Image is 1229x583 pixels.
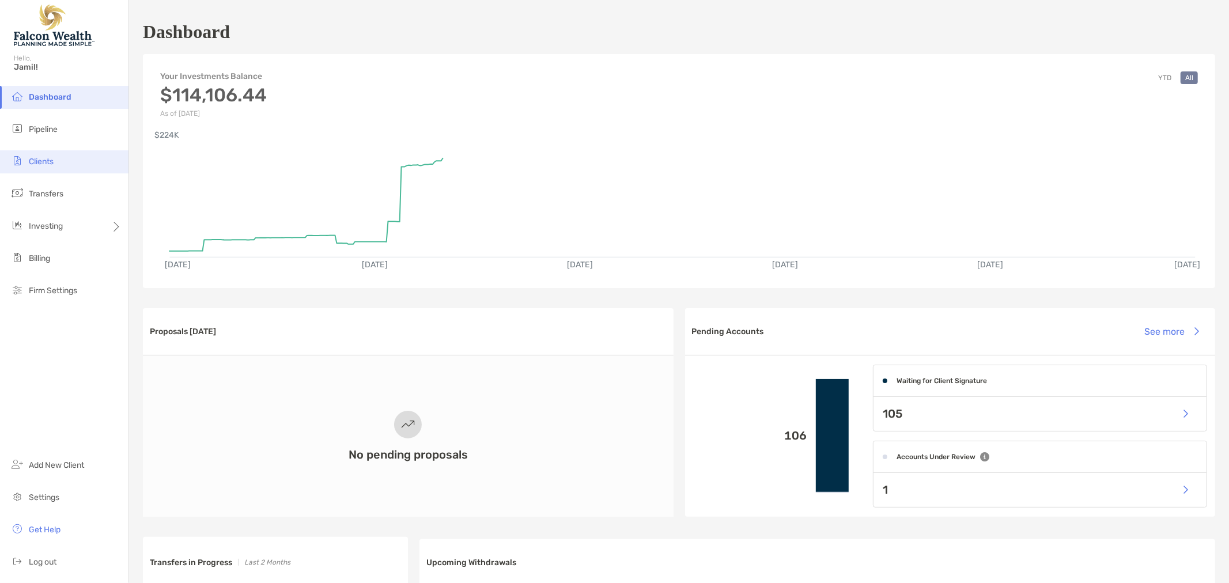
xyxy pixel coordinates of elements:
[10,522,24,536] img: get-help icon
[160,71,267,81] h4: Your Investments Balance
[29,253,50,263] span: Billing
[29,157,54,166] span: Clients
[897,377,987,385] h4: Waiting for Client Signature
[1154,71,1176,84] button: YTD
[150,558,232,567] h3: Transfers in Progress
[29,124,58,134] span: Pipeline
[14,62,122,72] span: Jamil!
[883,483,888,497] p: 1
[10,154,24,168] img: clients icon
[10,122,24,135] img: pipeline icon
[244,555,290,570] p: Last 2 Months
[29,286,77,296] span: Firm Settings
[14,5,94,46] img: Falcon Wealth Planning Logo
[692,327,764,336] h3: Pending Accounts
[1136,319,1208,344] button: See more
[29,493,59,502] span: Settings
[1181,71,1198,84] button: All
[165,260,191,270] text: [DATE]
[10,89,24,103] img: dashboard icon
[10,554,24,568] img: logout icon
[154,130,179,140] text: $224K
[10,490,24,503] img: settings icon
[349,448,468,461] h3: No pending proposals
[10,457,24,471] img: add_new_client icon
[143,21,230,43] h1: Dashboard
[29,557,56,567] span: Log out
[897,453,975,461] h4: Accounts Under Review
[883,407,902,421] p: 105
[10,283,24,297] img: firm-settings icon
[29,525,60,535] span: Get Help
[29,221,63,231] span: Investing
[29,460,84,470] span: Add New Client
[426,558,516,567] h3: Upcoming Withdrawals
[160,109,267,118] p: As of [DATE]
[29,92,71,102] span: Dashboard
[160,84,267,106] h3: $114,106.44
[10,186,24,200] img: transfers icon
[1174,260,1200,270] text: [DATE]
[977,260,1003,270] text: [DATE]
[150,327,216,336] h3: Proposals [DATE]
[362,260,388,270] text: [DATE]
[567,260,593,270] text: [DATE]
[10,251,24,264] img: billing icon
[29,189,63,199] span: Transfers
[694,429,807,443] p: 106
[10,218,24,232] img: investing icon
[772,260,798,270] text: [DATE]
